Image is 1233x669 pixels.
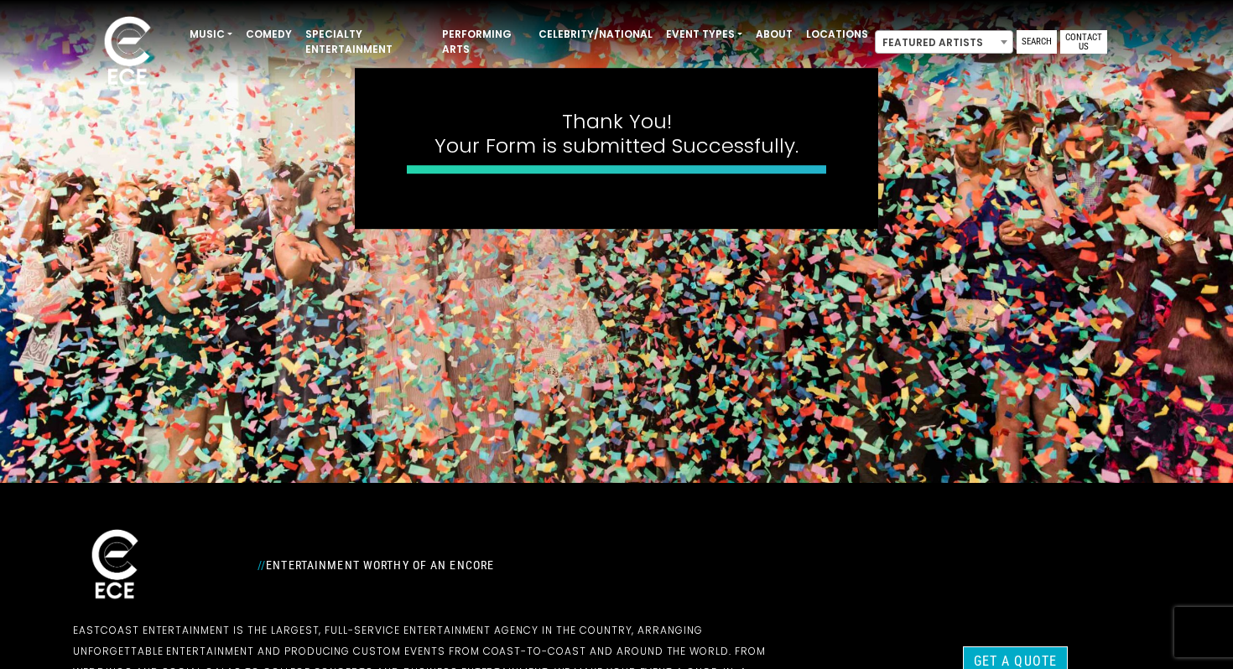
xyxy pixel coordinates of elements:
[239,20,299,49] a: Comedy
[659,20,749,49] a: Event Types
[799,20,875,49] a: Locations
[532,20,659,49] a: Celebrity/National
[749,20,799,49] a: About
[183,20,239,49] a: Music
[875,30,1013,54] span: Featured Artists
[407,110,826,158] h4: Thank You! Your Form is submitted Successfully.
[1060,30,1107,54] a: Contact Us
[86,12,169,93] img: ece_new_logo_whitev2-1.png
[876,31,1012,54] span: Featured Artists
[247,552,801,578] div: Entertainment Worthy of an Encore
[258,558,266,572] span: //
[435,20,532,64] a: Performing Arts
[1017,30,1057,54] a: Search
[73,525,157,606] img: ece_new_logo_whitev2-1.png
[299,20,435,64] a: Specialty Entertainment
